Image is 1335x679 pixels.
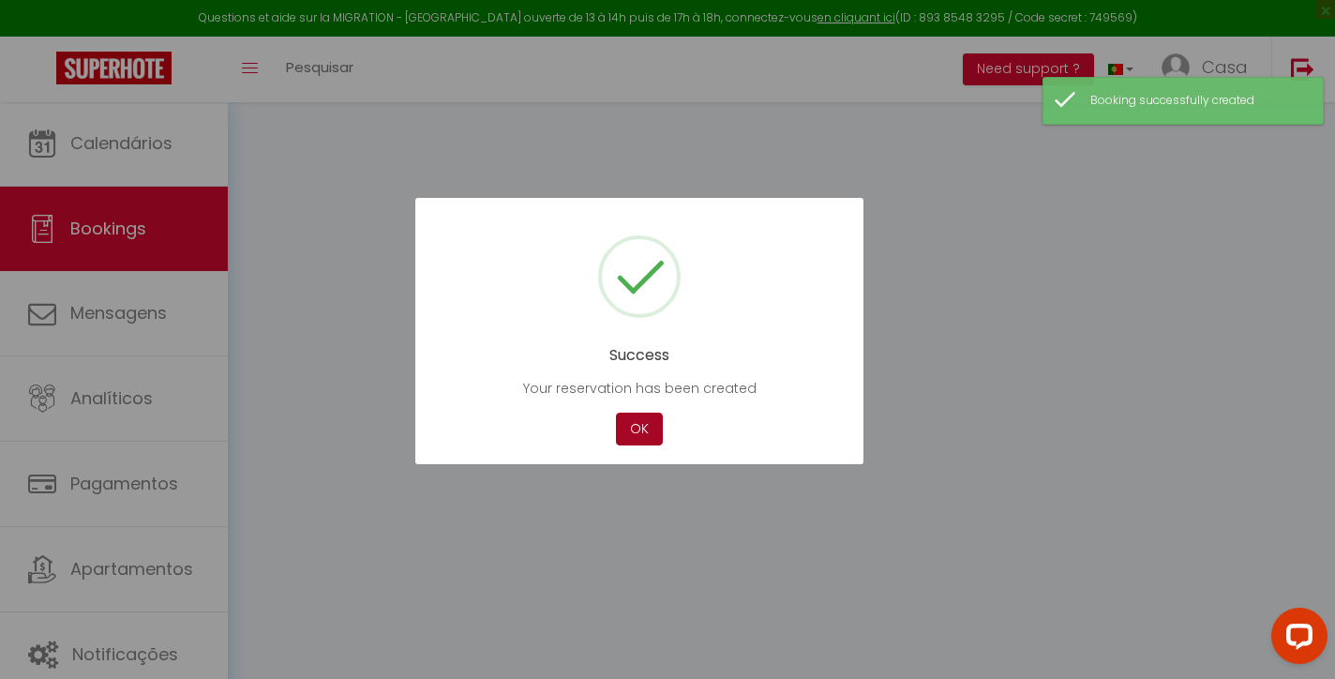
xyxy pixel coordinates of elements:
[443,346,835,364] h2: Success
[443,378,835,399] p: Your reservation has been created
[1090,92,1304,110] div: Booking successfully created
[616,413,663,445] button: OK
[1256,600,1335,679] iframe: LiveChat chat widget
